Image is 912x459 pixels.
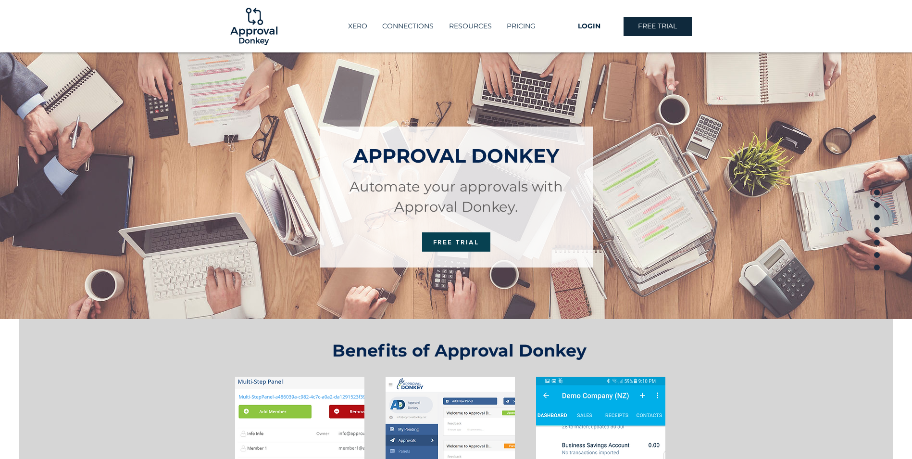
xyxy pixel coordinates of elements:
nav: Site [328,18,555,34]
a: XERO [340,18,375,34]
p: CONNECTIONS [377,18,438,34]
nav: Page [870,186,884,273]
a: LOGIN [555,17,624,36]
p: PRICING [502,18,540,34]
img: Logo-01.png [228,0,280,52]
span: FREE TRIAL [638,22,677,31]
span: FREE TRIAL [433,238,479,246]
span: APPROVAL DONKEY [353,144,559,167]
div: RESOURCES [441,18,499,34]
span: LOGIN [578,22,600,31]
p: XERO [343,18,372,34]
a: CONNECTIONS [375,18,441,34]
span: Benefits of Approval Donkey [332,340,587,361]
span: Automate your approvals with Approval Donkey. [350,178,563,215]
a: FREE TRIAL [624,17,692,36]
a: FREE TRIAL [422,232,490,252]
p: RESOURCES [444,18,497,34]
a: PRICING [499,18,543,34]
